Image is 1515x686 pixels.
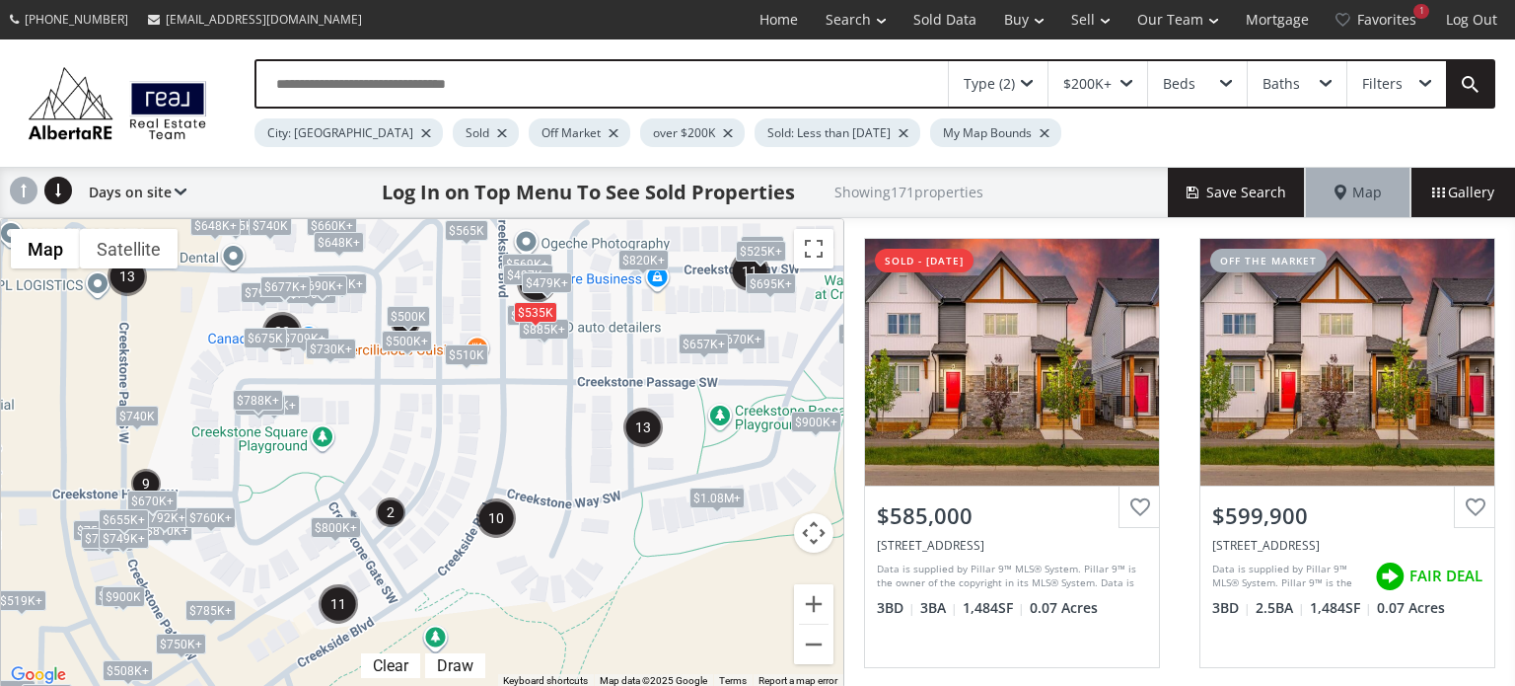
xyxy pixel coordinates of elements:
[503,264,553,284] div: $497K+
[679,333,729,353] div: $657K+
[142,520,192,541] div: $810K+
[249,215,292,236] div: $740K
[838,324,889,344] div: $778K+
[1310,598,1372,618] span: 1,484 SF
[794,584,833,624] button: Zoom in
[1432,183,1494,202] span: Gallery
[1063,77,1112,91] div: $200K+
[715,329,765,349] div: $670K+
[834,185,983,199] h2: Showing 171 properties
[254,118,443,147] div: City: [GEOGRAPHIC_DATA]
[95,584,138,605] div: $760K
[108,257,147,296] div: 13
[794,229,833,268] button: Toggle fullscreen view
[262,312,302,351] div: 33
[600,675,707,686] span: Map data ©2025 Google
[1256,598,1305,618] span: 2.5 BA
[115,406,159,426] div: $740K
[719,675,747,686] a: Terms
[1413,4,1429,19] div: 1
[519,319,569,340] div: $885K+
[387,306,430,327] div: $500K
[507,305,557,326] div: $585K+
[244,328,287,348] div: $675K
[297,274,347,295] div: $690K+
[99,528,149,549] div: $749K+
[1370,557,1409,596] img: rating icon
[476,498,516,538] div: 10
[1410,168,1515,217] div: Gallery
[514,302,557,323] div: $535K
[1262,77,1300,91] div: Baths
[166,11,362,28] span: [EMAIL_ADDRESS][DOMAIN_NAME]
[877,598,915,618] span: 3 BD
[730,252,769,291] div: 11
[623,408,663,447] div: 13
[502,254,552,274] div: $569K+
[640,118,745,147] div: over $200K
[930,118,1061,147] div: My Map Bounds
[368,656,413,675] div: Clear
[376,497,405,527] div: 2
[1212,500,1482,531] div: $599,900
[736,240,786,261] div: $525K+
[920,598,958,618] span: 3 BA
[794,625,833,664] button: Zoom out
[185,507,236,528] div: $760K+
[102,585,145,606] div: $900K
[319,584,358,624] div: 11
[260,275,311,296] div: $677K+
[190,215,241,236] div: $648K+
[877,537,1147,554] div: 56 Creekside Boulevard SW, Calgary, AB T2X4R1
[746,273,796,294] div: $695K+
[453,118,519,147] div: Sold
[139,506,189,527] div: $792K+
[1377,598,1445,618] span: 0.07 Acres
[755,118,920,147] div: Sold: Less than [DATE]
[81,527,124,548] div: $722K
[1212,598,1251,618] span: 3 BD
[1163,77,1195,91] div: Beds
[79,168,186,217] div: Days on site
[758,675,837,686] a: Report a map error
[382,330,432,350] div: $500K+
[25,11,128,28] span: [PHONE_NUMBER]
[307,215,357,236] div: $660K+
[103,509,142,549] div: 31
[1030,598,1098,618] span: 0.07 Acres
[185,599,236,620] div: $785K+
[286,283,336,304] div: $770K+
[382,179,795,206] h1: Log In on Top Menu To See Sold Properties
[156,634,206,654] div: $750K+
[425,656,485,675] div: Click to draw.
[445,344,488,365] div: $510K
[103,659,153,680] div: $508K+
[1306,168,1410,217] div: Map
[1168,168,1306,217] button: Save Search
[131,469,161,498] div: 9
[1212,537,1482,554] div: 56 Creekside Boulevard SW, Calgary, AB T2X4R1
[794,513,833,553] button: Map camera controls
[233,389,283,410] div: $788K+
[529,118,630,147] div: Off Market
[127,491,178,511] div: $670K+
[306,339,356,359] div: $730K+
[1409,566,1482,586] span: FAIR DEAL
[877,500,1147,531] div: $585,000
[138,1,372,38] a: [EMAIL_ADDRESS][DOMAIN_NAME]
[1212,562,1365,591] div: Data is supplied by Pillar 9™ MLS® System. Pillar 9™ is the owner of the copyright in its MLS® Sy...
[522,271,572,292] div: $479K+
[99,508,149,529] div: $655K+
[317,273,367,294] div: $680K+
[964,77,1015,91] div: Type (2)
[618,250,669,270] div: $820K+
[963,598,1025,618] span: 1,484 SF
[877,562,1142,591] div: Data is supplied by Pillar 9™ MLS® System. Pillar 9™ is the owner of the copyright in its MLS® Sy...
[1335,183,1382,202] span: Map
[741,235,784,256] div: $525K
[311,516,361,537] div: $800K+
[314,232,364,253] div: $648K+
[432,656,478,675] div: Draw
[689,488,745,508] div: $1.08M+
[445,219,488,240] div: $565K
